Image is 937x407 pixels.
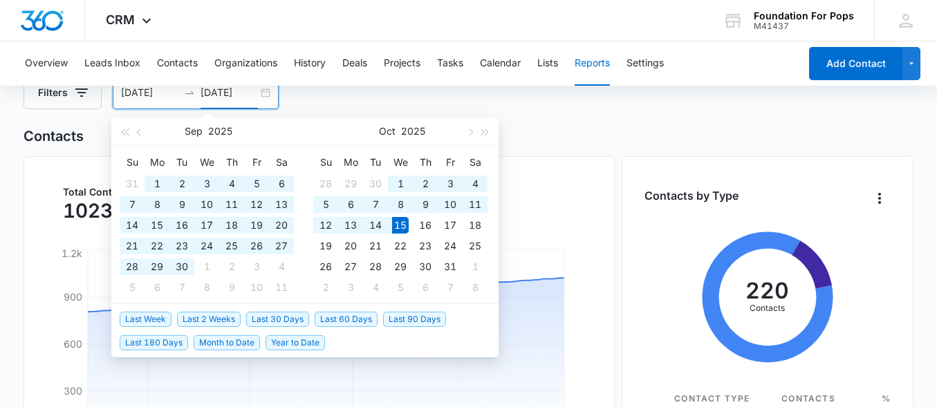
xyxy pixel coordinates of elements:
td: 2025-10-10 [244,277,269,298]
div: 2 [317,279,334,296]
div: 5 [317,196,334,213]
div: 6 [273,176,290,192]
span: Last 90 Days [383,312,446,327]
td: 2025-09-26 [244,236,269,256]
td: 2025-08-31 [120,173,145,194]
div: 28 [124,258,140,275]
td: 2025-09-16 [169,215,194,236]
td: 2025-10-02 [219,256,244,277]
td: 2025-10-11 [269,277,294,298]
h3: Contacts by Type [644,187,739,204]
div: 22 [149,238,165,254]
div: 18 [223,217,240,234]
div: 21 [124,238,140,254]
button: 2025 [401,117,425,145]
div: 13 [342,217,359,234]
div: account id [754,21,854,31]
span: Last 180 Days [120,335,188,350]
div: 13 [273,196,290,213]
td: 2025-10-28 [363,256,388,277]
div: 12 [248,196,265,213]
button: Deals [342,41,367,86]
td: 2025-11-06 [413,277,438,298]
div: 6 [149,279,165,296]
div: 11 [467,196,483,213]
td: 2025-10-08 [194,277,219,298]
td: 2025-10-18 [463,215,488,236]
div: 14 [124,217,140,234]
div: 8 [149,196,165,213]
button: Contacts [157,41,198,86]
div: 18 [467,217,483,234]
th: Tu [363,151,388,173]
div: 29 [392,258,409,275]
div: 1 [467,258,483,275]
div: 20 [342,238,359,254]
td: 2025-10-05 [120,277,145,298]
td: 2025-10-04 [269,256,294,277]
td: 2025-10-03 [438,173,463,194]
div: 31 [442,258,458,275]
td: 2025-09-23 [169,236,194,256]
td: 2025-10-21 [363,236,388,256]
td: 2025-09-19 [244,215,269,236]
td: 2025-09-24 [194,236,219,256]
td: 2025-10-13 [338,215,363,236]
div: 9 [174,196,190,213]
div: 31 [124,176,140,192]
div: 17 [198,217,215,234]
div: 3 [198,176,215,192]
div: 7 [174,279,190,296]
div: 26 [317,258,334,275]
div: 5 [392,279,409,296]
button: History [294,41,326,86]
div: 1 [392,176,409,192]
td: 2025-10-02 [413,173,438,194]
div: 3 [248,258,265,275]
input: End date [201,85,258,100]
td: 2025-10-04 [463,173,488,194]
div: 19 [248,217,265,234]
td: 2025-10-09 [219,277,244,298]
div: 9 [417,196,434,213]
div: 23 [417,238,434,254]
td: 2025-09-13 [269,194,294,215]
div: 12 [317,217,334,234]
div: 7 [124,196,140,213]
th: Tu [169,151,194,173]
div: 19 [317,238,334,254]
td: 2025-09-10 [194,194,219,215]
div: 4 [223,176,240,192]
button: Lists [537,41,558,86]
div: 2 [174,176,190,192]
td: 2025-10-15 [388,215,413,236]
div: 21 [367,238,384,254]
td: 2025-10-09 [413,194,438,215]
div: 29 [149,258,165,275]
span: Year to Date [266,335,325,350]
td: 2025-10-25 [463,236,488,256]
div: 7 [367,196,384,213]
td: 2025-09-03 [194,173,219,194]
td: 2025-10-26 [313,256,338,277]
td: 2025-09-22 [145,236,169,256]
td: 2025-10-07 [363,194,388,215]
button: Sep [185,117,203,145]
p: Total Contacts [63,187,132,197]
button: Filters [24,76,102,109]
td: 2025-11-03 [338,277,363,298]
td: 2025-09-15 [145,215,169,236]
div: 30 [367,176,384,192]
td: 2025-10-10 [438,194,463,215]
div: 14 [367,217,384,234]
th: Su [313,151,338,173]
td: 2025-10-20 [338,236,363,256]
td: 2025-09-12 [244,194,269,215]
td: 2025-11-02 [313,277,338,298]
div: 3 [342,279,359,296]
button: Reports [575,41,610,86]
div: 27 [273,238,290,254]
div: account name [754,10,854,21]
h2: Contacts [24,126,913,146]
div: 8 [467,279,483,296]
